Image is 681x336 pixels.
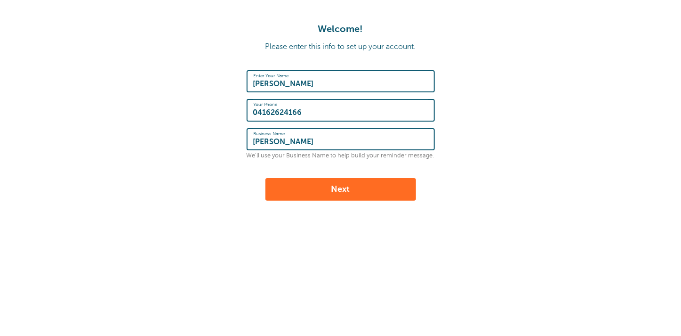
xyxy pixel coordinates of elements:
[9,24,672,35] h1: Welcome!
[247,152,435,159] p: We'll use your Business Name to help build your reminder message.
[9,42,672,51] p: Please enter this info to set up your account.
[253,102,277,107] label: Your Phone
[253,131,285,137] label: Business Name
[253,73,288,79] label: Enter Your Name
[265,178,416,201] button: Next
